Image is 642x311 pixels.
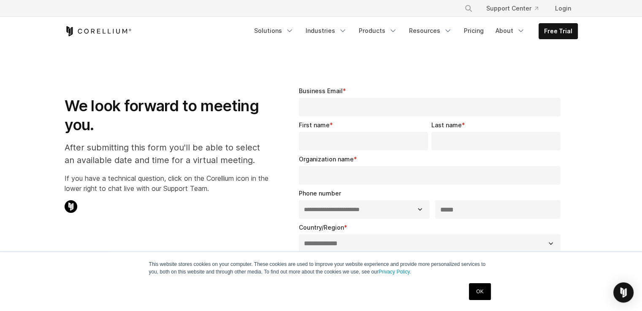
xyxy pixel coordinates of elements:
a: Corellium Home [65,26,132,36]
span: First name [299,121,330,129]
a: Privacy Policy. [379,269,411,275]
a: Login [548,1,578,16]
span: Country/Region [299,224,344,231]
span: Organization name [299,155,354,163]
a: Industries [301,23,352,38]
h1: We look forward to meeting you. [65,97,268,134]
button: Search [461,1,476,16]
a: About [490,23,530,38]
span: Phone number [299,190,341,197]
div: Navigation Menu [454,1,578,16]
a: OK [469,283,490,300]
div: Navigation Menu [249,23,578,39]
a: Products [354,23,402,38]
a: Pricing [459,23,489,38]
p: After submitting this form you'll be able to select an available date and time for a virtual meet... [65,141,268,166]
a: Resources [404,23,457,38]
div: Open Intercom Messenger [613,282,634,303]
p: This website stores cookies on your computer. These cookies are used to improve your website expe... [149,260,493,276]
a: Free Trial [539,24,577,39]
span: Business Email [299,87,343,94]
a: Support Center [479,1,545,16]
img: Corellium Chat Icon [65,200,77,213]
a: Solutions [249,23,299,38]
p: If you have a technical question, click on the Corellium icon in the lower right to chat live wit... [65,173,268,193]
span: Last name [431,121,462,129]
